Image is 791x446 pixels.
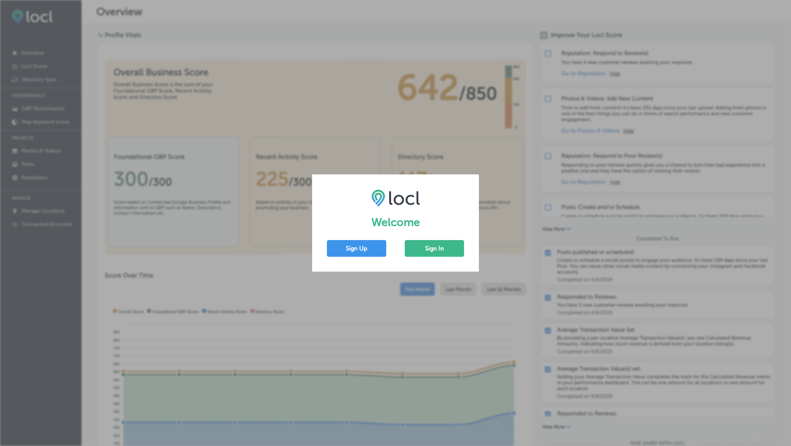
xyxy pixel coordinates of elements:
[371,189,420,206] img: LOCL logo
[327,216,464,229] h1: Welcome
[405,240,464,257] button: Sign In
[327,240,386,257] button: Sign Up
